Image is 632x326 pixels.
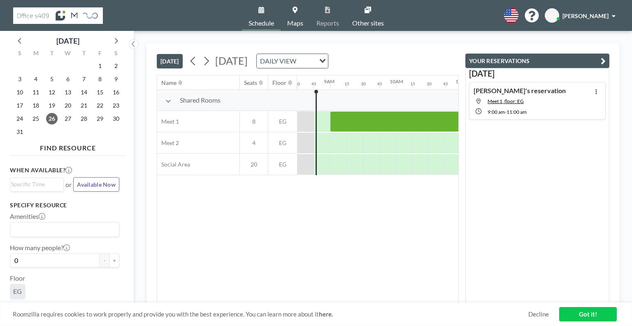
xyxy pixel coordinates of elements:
[78,73,90,85] span: Thursday, August 7, 2025
[78,113,90,124] span: Thursday, August 28, 2025
[110,113,122,124] span: Saturday, August 30, 2025
[10,274,25,282] label: Floor
[30,100,42,111] span: Monday, August 18, 2025
[272,79,286,87] div: Floor
[157,161,190,168] span: Social Area
[488,98,524,104] span: Meet 1, floor: EG
[76,49,92,59] div: T
[157,118,179,125] span: Meet 1
[108,49,124,59] div: S
[240,118,268,125] span: 8
[28,49,44,59] div: M
[13,310,528,318] span: Roomzilla requires cookies to work properly and provide you with the best experience. You can lea...
[92,49,108,59] div: F
[77,181,116,188] span: Available Now
[30,87,42,98] span: Monday, August 11, 2025
[244,79,257,87] div: Seats
[157,54,183,68] button: [DATE]
[299,56,314,66] input: Search for option
[109,253,119,267] button: +
[311,81,316,87] div: 45
[46,87,58,98] span: Tuesday, August 12, 2025
[507,109,527,115] span: 11:00 AM
[60,49,76,59] div: W
[73,177,119,192] button: Available Now
[100,253,109,267] button: -
[10,141,126,152] h4: FIND RESOURCE
[14,113,26,124] span: Sunday, August 24, 2025
[465,54,609,68] button: YOUR RESERVATIONS
[324,78,335,84] div: 9AM
[94,100,106,111] span: Friday, August 22, 2025
[46,100,58,111] span: Tuesday, August 19, 2025
[110,87,122,98] span: Saturday, August 16, 2025
[528,310,549,318] a: Decline
[505,109,507,115] span: -
[11,224,114,235] input: Search for option
[549,12,555,19] span: JG
[30,113,42,124] span: Monday, August 25, 2025
[469,68,606,79] h3: [DATE]
[410,81,415,87] div: 15
[94,113,106,124] span: Friday, August 29, 2025
[62,87,74,98] span: Wednesday, August 13, 2025
[215,54,248,67] span: [DATE]
[44,49,60,59] div: T
[559,307,617,321] a: Got it!
[110,60,122,72] span: Saturday, August 2, 2025
[10,223,119,237] div: Search for option
[562,12,609,19] span: [PERSON_NAME]
[157,139,179,147] span: Meet 2
[268,139,297,147] span: EG
[30,73,42,85] span: Monday, August 4, 2025
[78,100,90,111] span: Thursday, August 21, 2025
[455,78,469,84] div: 11AM
[62,73,74,85] span: Wednesday, August 6, 2025
[443,81,448,87] div: 45
[13,7,103,24] img: organization-logo
[62,113,74,124] span: Wednesday, August 27, 2025
[344,81,349,87] div: 15
[10,178,63,190] div: Search for option
[474,87,566,95] h4: [PERSON_NAME]'s reservation
[62,100,74,111] span: Wednesday, August 20, 2025
[12,49,28,59] div: S
[110,73,122,85] span: Saturday, August 9, 2025
[14,126,26,138] span: Sunday, August 31, 2025
[46,73,58,85] span: Tuesday, August 5, 2025
[319,310,333,318] a: here.
[390,78,403,84] div: 10AM
[488,109,505,115] span: 9:00 AM
[10,244,70,252] label: How many people?
[78,87,90,98] span: Thursday, August 14, 2025
[287,20,303,26] span: Maps
[65,181,72,189] span: or
[94,73,106,85] span: Friday, August 8, 2025
[352,20,384,26] span: Other sites
[240,161,268,168] span: 20
[161,79,177,87] div: Name
[110,100,122,111] span: Saturday, August 23, 2025
[249,20,274,26] span: Schedule
[180,96,221,104] span: Shared Rooms
[377,81,382,87] div: 45
[10,202,119,209] h3: Specify resource
[240,139,268,147] span: 4
[361,81,366,87] div: 30
[258,56,298,66] span: DAILY VIEW
[94,60,106,72] span: Friday, August 1, 2025
[268,118,297,125] span: EG
[94,87,106,98] span: Friday, August 15, 2025
[427,81,432,87] div: 30
[14,73,26,85] span: Sunday, August 3, 2025
[11,180,59,189] input: Search for option
[14,100,26,111] span: Sunday, August 17, 2025
[56,35,79,47] div: [DATE]
[46,113,58,124] span: Tuesday, August 26, 2025
[14,87,26,98] span: Sunday, August 10, 2025
[13,287,22,296] span: EG
[295,81,300,87] div: 30
[268,161,297,168] span: EG
[257,54,328,68] div: Search for option
[316,20,339,26] span: Reports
